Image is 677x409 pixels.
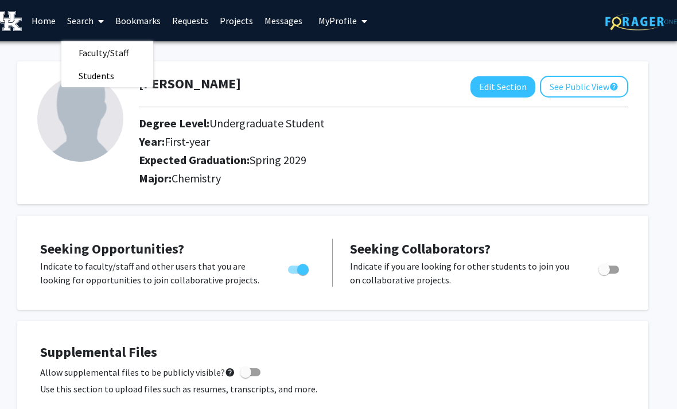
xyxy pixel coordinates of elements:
[165,134,210,149] span: First-year
[61,44,153,61] a: Faculty/Staff
[139,153,598,167] h2: Expected Graduation:
[139,76,241,92] h1: [PERSON_NAME]
[166,1,214,41] a: Requests
[283,259,315,276] div: Toggle
[61,67,153,84] a: Students
[318,15,357,26] span: My Profile
[470,76,535,98] button: Edit Section
[350,259,577,287] p: Indicate if you are looking for other students to join you on collaborative projects.
[139,135,598,149] h2: Year:
[40,240,184,258] span: Seeking Opportunities?
[594,259,625,276] div: Toggle
[214,1,259,41] a: Projects
[609,80,618,94] mat-icon: help
[350,240,491,258] span: Seeking Collaborators?
[37,76,123,162] img: Profile Picture
[259,1,308,41] a: Messages
[139,172,628,185] h2: Major:
[61,41,146,64] span: Faculty/Staff
[172,171,221,185] span: Chemistry
[61,64,131,87] span: Students
[139,116,598,130] h2: Degree Level:
[61,1,110,41] a: Search
[209,116,325,130] span: Undergraduate Student
[250,153,306,167] span: Spring 2029
[9,357,49,400] iframe: Chat
[40,259,266,287] p: Indicate to faculty/staff and other users that you are looking for opportunities to join collabor...
[225,365,235,379] mat-icon: help
[40,382,625,396] p: Use this section to upload files such as resumes, transcripts, and more.
[605,13,677,30] img: ForagerOne Logo
[540,76,628,98] button: See Public View
[110,1,166,41] a: Bookmarks
[40,365,235,379] span: Allow supplemental files to be publicly visible?
[26,1,61,41] a: Home
[40,344,625,361] h4: Supplemental Files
